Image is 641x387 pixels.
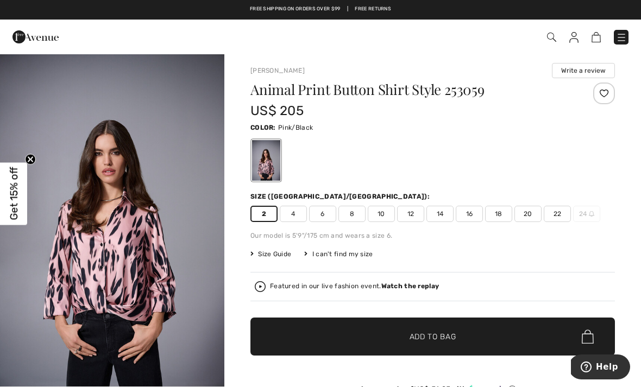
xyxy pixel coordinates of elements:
img: Bag.svg [582,329,594,344]
div: Pink/Black [252,140,280,181]
span: 16 [456,206,483,222]
div: I can't find my size [304,249,373,259]
span: 22 [544,206,571,222]
span: 8 [338,206,366,222]
span: US$ 205 [250,103,304,118]
span: 12 [397,206,424,222]
span: 6 [309,206,336,222]
button: Write a review [552,63,615,78]
img: Menu [616,32,627,43]
span: 20 [514,206,542,222]
h1: Animal Print Button Shirt Style 253059 [250,83,554,97]
img: Shopping Bag [592,32,601,42]
span: 24 [573,206,600,222]
div: Our model is 5'9"/175 cm and wears a size 6. [250,231,615,240]
iframe: Opens a widget where you can find more information [571,354,630,382]
strong: Watch the replay [381,282,439,290]
a: Free Returns [355,5,391,13]
span: 4 [280,206,307,222]
a: 1ère Avenue [12,31,59,41]
img: My Info [569,32,579,43]
span: 14 [426,206,454,222]
button: Close teaser [25,154,36,164]
div: Size ([GEOGRAPHIC_DATA]/[GEOGRAPHIC_DATA]): [250,192,432,201]
span: 2 [250,206,278,222]
span: | [347,5,348,13]
a: [PERSON_NAME] [250,67,305,74]
span: Color: [250,124,276,131]
span: Get 15% off [8,167,20,220]
span: 18 [485,206,512,222]
span: Pink/Black [278,124,313,131]
span: Add to Bag [410,331,456,342]
button: Add to Bag [250,318,615,356]
img: 1ère Avenue [12,26,59,48]
img: ring-m.svg [589,211,594,217]
span: Size Guide [250,249,291,259]
img: Search [547,33,556,42]
a: Free shipping on orders over $99 [250,5,341,13]
img: Watch the replay [255,281,266,292]
div: Featured in our live fashion event. [270,283,439,290]
span: 10 [368,206,395,222]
